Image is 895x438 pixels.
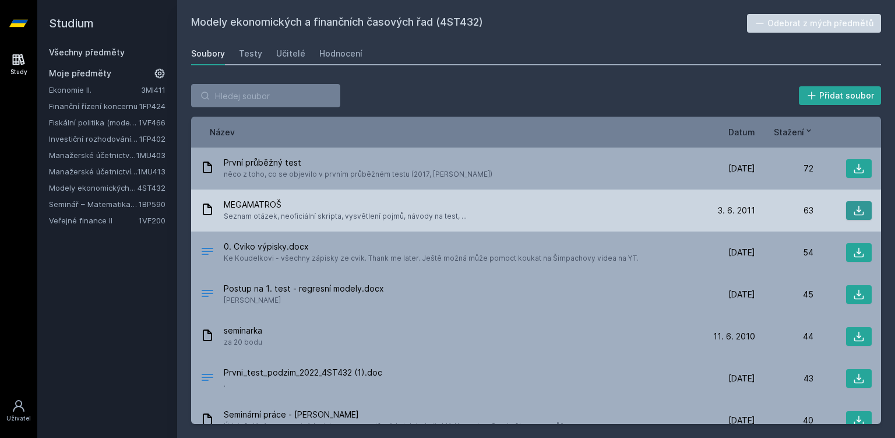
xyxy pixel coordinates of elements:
[728,126,755,138] button: Datum
[728,415,755,426] span: [DATE]
[136,150,165,160] a: 1MU403
[276,42,305,65] a: Učitelé
[728,247,755,258] span: [DATE]
[49,117,139,128] a: Fiskální politika (moderní trendy a případové studie) (anglicky)
[755,289,813,300] div: 45
[200,244,214,261] div: DOCX
[224,199,467,211] span: MEGAMATROŠ
[138,167,165,176] a: 1MU413
[49,68,111,79] span: Moje předměty
[49,182,138,194] a: Modely ekonomických a finančních časových řad
[191,42,225,65] a: Soubory
[49,149,136,161] a: Manažerské účetnictví II.
[224,169,492,180] span: něco z toho, co se objevilo v prvním průběžném testu (2017, [PERSON_NAME])
[210,126,235,138] button: Název
[728,163,755,174] span: [DATE]
[224,283,384,295] span: Postup na 1. test - regresní modely.docx
[239,48,262,59] div: Testy
[49,198,139,210] a: Seminář – Matematika pro finance
[6,414,31,423] div: Uživatel
[224,421,570,432] span: Údajně dává mou seminárku jako vzor na cvičeních, tak tady jí vkládám celou. Snad někomu pomůže.
[747,14,882,33] button: Odebrat z mých předmětů
[139,101,165,111] a: 1FP424
[755,247,813,258] div: 54
[49,84,141,96] a: Ekonomie II.
[138,183,165,192] a: 4ST432
[728,289,755,300] span: [DATE]
[224,325,262,337] span: seminarka
[2,47,35,82] a: Study
[49,166,138,177] a: Manažerské účetnictví pro vedlejší specializaci
[755,163,813,174] div: 72
[2,393,35,429] a: Uživatel
[200,370,214,387] div: DOC
[755,373,813,384] div: 43
[139,118,165,127] a: 1VF466
[224,241,639,253] span: 0. Cviko výpisky.docx
[191,14,747,33] h2: Modely ekonomických a finančních časových řad (4ST432)
[224,379,382,390] span: .
[774,126,813,138] button: Stažení
[319,48,362,59] div: Hodnocení
[224,253,639,264] span: Ke Koudelkovi - všechny zápisky ze cvik. Thank me later. Ještě možná může pomoct koukat na Šimpac...
[224,367,382,379] span: Prvni_test_podzim_2022_4ST432 (1).doc
[713,331,755,342] span: 11. 6. 2010
[49,47,125,57] a: Všechny předměty
[239,42,262,65] a: Testy
[755,331,813,342] div: 44
[728,373,755,384] span: [DATE]
[755,415,813,426] div: 40
[191,48,225,59] div: Soubory
[224,337,262,348] span: za 20 bodu
[141,85,165,94] a: 3MI411
[755,205,813,216] div: 63
[200,286,214,303] div: DOCX
[139,134,165,143] a: 1FP402
[191,84,340,107] input: Hledej soubor
[718,205,755,216] span: 3. 6. 2011
[224,295,384,306] span: [PERSON_NAME]
[774,126,804,138] span: Stažení
[139,216,165,225] a: 1VF200
[224,157,492,169] span: První průběžný test
[49,100,139,112] a: Finanční řízení koncernu
[49,133,139,145] a: Investiční rozhodování a dlouhodobé financování
[276,48,305,59] div: Učitelé
[224,409,570,421] span: Seminární práce - [PERSON_NAME]
[49,215,139,226] a: Veřejné finance II
[319,42,362,65] a: Hodnocení
[224,211,467,222] span: Seznam otázek, neoficiální skripta, vysvětlení pojmů, návody na test, ...
[10,68,27,76] div: Study
[799,86,882,105] button: Přidat soubor
[139,199,165,209] a: 1BP590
